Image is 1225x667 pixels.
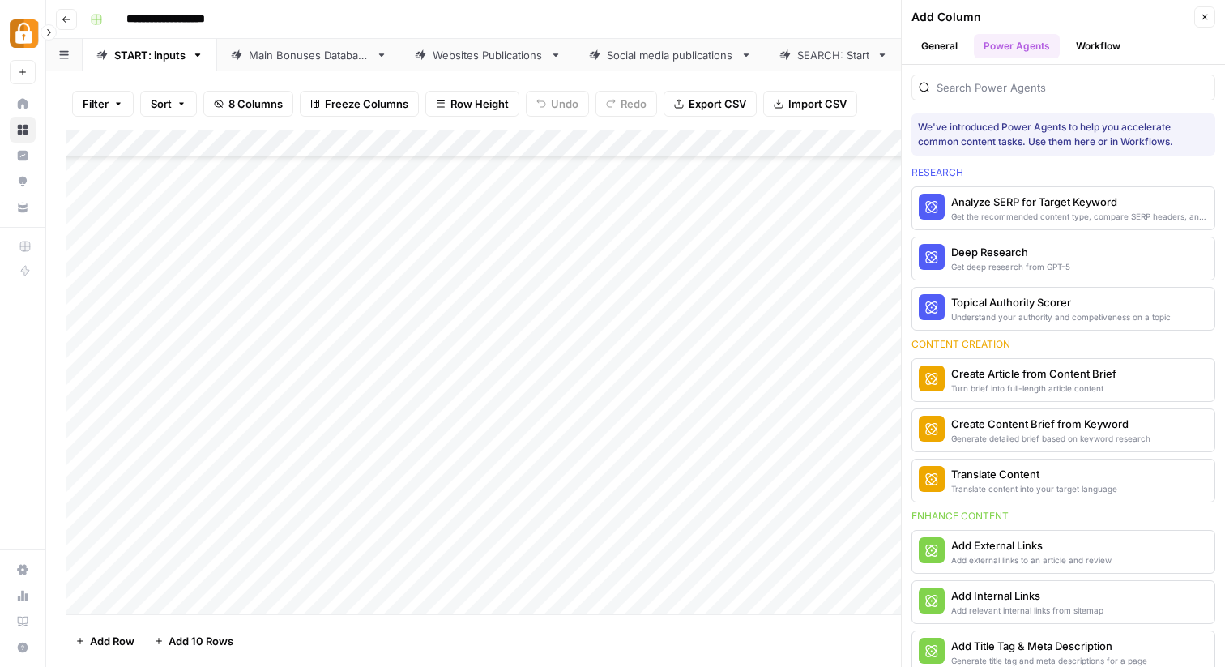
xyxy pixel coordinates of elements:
[974,34,1060,58] button: Power Agents
[918,120,1209,149] div: We've introduced Power Agents to help you accelerate common content tasks. Use them here or in Wo...
[951,416,1150,432] div: Create Content Brief from Keyword
[911,165,1215,180] div: Research
[951,210,1208,223] div: Get the recommended content type, compare SERP headers, and analyze SERP patterns
[911,337,1215,352] div: Content creation
[151,96,172,112] span: Sort
[144,628,243,654] button: Add 10 Rows
[951,554,1112,567] div: Add external links to an article and review
[217,39,401,71] a: Main Bonuses Database
[951,260,1070,273] div: Get deep research from GPT-5
[325,96,408,112] span: Freeze Columns
[10,117,36,143] a: Browse
[912,531,1214,573] button: Add External LinksAdd external links to an article and review
[664,91,757,117] button: Export CSV
[937,79,1208,96] input: Search Power Agents
[526,91,589,117] button: Undo
[228,96,283,112] span: 8 Columns
[114,47,186,63] div: START: inputs
[83,39,217,71] a: START: inputs
[10,13,36,53] button: Workspace: Adzz
[10,19,39,48] img: Adzz Logo
[140,91,197,117] button: Sort
[1066,34,1130,58] button: Workflow
[912,237,1214,280] button: Deep ResearchGet deep research from GPT-5
[912,409,1214,451] button: Create Content Brief from KeywordGenerate detailed brief based on keyword research
[951,432,1150,445] div: Generate detailed brief based on keyword research
[766,39,902,71] a: SEARCH: Start
[425,91,519,117] button: Row Height
[911,509,1215,524] div: Enhance content
[912,187,1214,229] button: Analyze SERP for Target KeywordGet the recommended content type, compare SERP headers, and analyz...
[763,91,857,117] button: Import CSV
[10,91,36,117] a: Home
[951,294,1171,310] div: Topical Authority Scorer
[607,47,734,63] div: Social media publications
[10,195,36,220] a: Your Data
[951,310,1171,323] div: Understand your authority and competiveness on a topic
[10,635,36,661] button: Help + Support
[433,47,544,63] div: Websites Publications
[300,91,419,117] button: Freeze Columns
[951,604,1103,617] div: Add relevant internal links from sitemap
[951,588,1103,604] div: Add Internal Links
[912,288,1214,330] button: Topical Authority ScorerUnderstand your authority and competiveness on a topic
[90,633,134,649] span: Add Row
[951,382,1116,395] div: Turn brief into full-length article content
[551,96,578,112] span: Undo
[66,628,144,654] button: Add Row
[912,581,1214,623] button: Add Internal LinksAdd relevant internal links from sitemap
[169,633,233,649] span: Add 10 Rows
[249,47,369,63] div: Main Bonuses Database
[689,96,746,112] span: Export CSV
[203,91,293,117] button: 8 Columns
[951,654,1147,667] div: Generate title tag and meta descriptions for a page
[912,359,1214,401] button: Create Article from Content BriefTurn brief into full-length article content
[595,91,657,117] button: Redo
[10,143,36,169] a: Insights
[72,91,134,117] button: Filter
[951,537,1112,554] div: Add External Links
[951,638,1147,654] div: Add Title Tag & Meta Description
[911,34,967,58] button: General
[450,96,509,112] span: Row Height
[951,366,1116,382] div: Create Article from Content Brief
[797,47,870,63] div: SEARCH: Start
[10,557,36,583] a: Settings
[912,460,1214,502] button: Translate ContentTranslate content into your target language
[83,96,109,112] span: Filter
[951,194,1208,210] div: Analyze SERP for Target Keyword
[788,96,847,112] span: Import CSV
[10,583,36,609] a: Usage
[951,244,1070,260] div: Deep Research
[401,39,575,71] a: Websites Publications
[10,609,36,635] a: Learning Hub
[621,96,647,112] span: Redo
[951,482,1117,495] div: Translate content into your target language
[575,39,766,71] a: Social media publications
[951,466,1117,482] div: Translate Content
[10,169,36,195] a: Opportunities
